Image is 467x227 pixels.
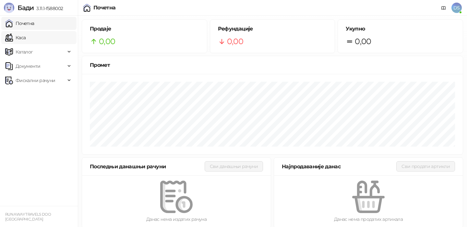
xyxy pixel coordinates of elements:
button: Сви данашњи рачуни [205,161,263,172]
img: Logo [4,3,14,13]
h5: Укупно [346,25,455,33]
div: Најпродаваније данас [282,162,396,171]
span: DS [451,3,462,13]
div: Последњи данашњи рачуни [90,162,205,171]
a: Документација [438,3,449,13]
span: Бади [18,4,34,12]
small: RUN AWAY TRAVELS DOO [GEOGRAPHIC_DATA] [5,212,51,221]
div: Данас нема издатих рачуна [92,216,260,223]
span: 0,00 [227,35,243,48]
span: 3.11.1-f588002 [34,6,63,11]
button: Сви продати артикли [396,161,455,172]
span: 0,00 [355,35,371,48]
div: Почетна [93,5,116,10]
h5: Рефундације [218,25,327,33]
a: Каса [5,31,26,44]
span: Каталог [16,45,33,58]
div: Данас нема продатих артикала [284,216,452,223]
h5: Продаје [90,25,199,33]
span: Документи [16,60,40,73]
span: 0,00 [99,35,115,48]
span: Фискални рачуни [16,74,55,87]
div: Промет [90,61,455,69]
a: Почетна [5,17,34,30]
